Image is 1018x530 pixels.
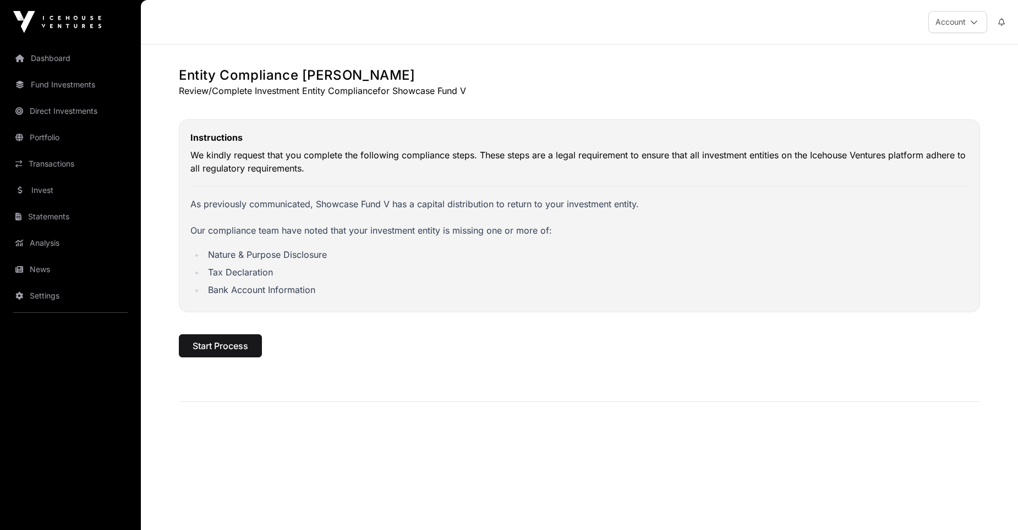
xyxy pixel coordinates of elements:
[9,73,132,97] a: Fund Investments
[9,284,132,308] a: Settings
[9,46,132,70] a: Dashboard
[9,152,132,176] a: Transactions
[377,85,466,96] span: for Showcase Fund V
[9,125,132,150] a: Portfolio
[9,99,132,123] a: Direct Investments
[179,84,980,97] p: Review/Complete Investment Entity Compliance
[205,248,968,261] li: Nature & Purpose Disclosure
[9,205,132,229] a: Statements
[190,197,968,237] p: As previously communicated, Showcase Fund V has a capital distribution to return to your investme...
[205,283,968,296] li: Bank Account Information
[179,334,262,357] button: Start Process
[963,477,1018,530] iframe: Chat Widget
[9,178,132,202] a: Invest
[9,257,132,281] a: News
[190,148,968,175] p: We kindly request that you complete the following compliance steps. These steps are a legal requi...
[193,339,248,352] span: Start Process
[9,231,132,255] a: Analysis
[190,132,243,143] strong: Instructions
[179,67,980,84] h1: Entity Compliance [PERSON_NAME]
[13,11,101,33] img: Icehouse Ventures Logo
[205,266,968,279] li: Tax Declaration
[928,11,987,33] button: Account
[179,345,262,356] a: Start Process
